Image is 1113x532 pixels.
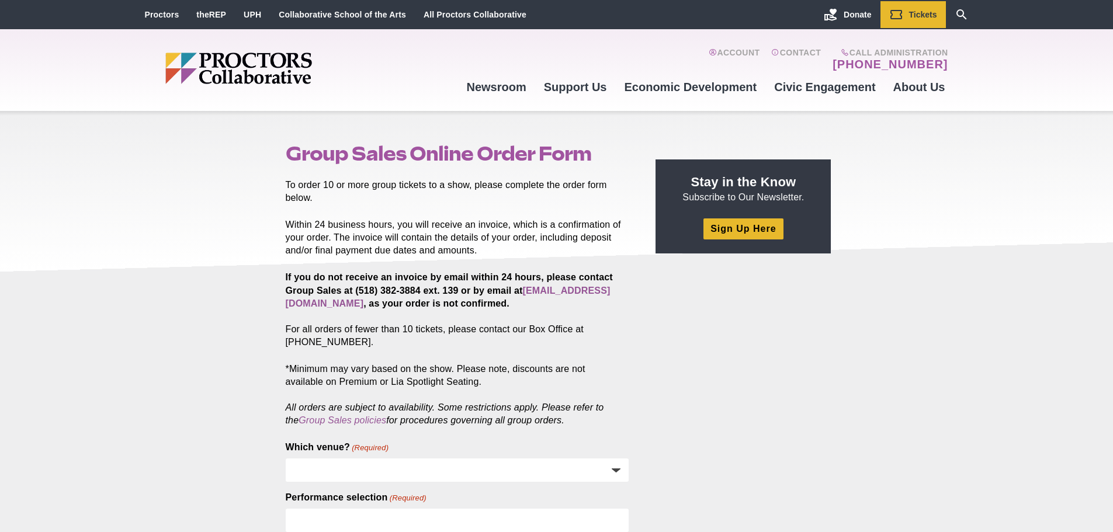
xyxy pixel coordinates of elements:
[844,10,871,19] span: Donate
[909,10,937,19] span: Tickets
[670,173,817,204] p: Subscribe to Our Newsletter.
[286,271,629,348] p: For all orders of fewer than 10 tickets, please contact our Box Office at [PHONE_NUMBER].
[286,272,613,308] strong: If you do not receive an invoice by email within 24 hours, please contact Group Sales at (518) 38...
[709,48,760,71] a: Account
[279,10,406,19] a: Collaborative School of the Arts
[196,10,226,19] a: theREP
[145,10,179,19] a: Proctors
[815,1,880,28] a: Donate
[880,1,946,28] a: Tickets
[833,57,948,71] a: [PHONE_NUMBER]
[885,71,954,103] a: About Us
[286,491,427,504] label: Performance selection
[703,218,783,239] a: Sign Up Here
[244,10,261,19] a: UPH
[765,71,884,103] a: Civic Engagement
[286,179,629,204] p: To order 10 or more group tickets to a show, please complete the order form below.
[424,10,526,19] a: All Proctors Collaborative
[286,142,629,165] h1: Group Sales Online Order Form
[286,441,389,454] label: Which venue?
[771,48,821,71] a: Contact
[457,71,535,103] a: Newsroom
[389,493,427,503] span: (Required)
[351,443,389,453] span: (Required)
[535,71,616,103] a: Support Us
[829,48,948,57] span: Call Administration
[299,415,386,425] a: Group Sales policies
[286,363,629,427] p: *Minimum may vary based on the show. Please note, discounts are not available on Premium or Lia S...
[286,218,629,257] p: Within 24 business hours, you will receive an invoice, which is a confirmation of your order. The...
[616,71,766,103] a: Economic Development
[691,175,796,189] strong: Stay in the Know
[286,286,611,308] a: [EMAIL_ADDRESS][DOMAIN_NAME]
[165,53,402,84] img: Proctors logo
[286,402,604,425] em: All orders are subject to availability. Some restrictions apply. Please refer to the for procedur...
[946,1,977,28] a: Search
